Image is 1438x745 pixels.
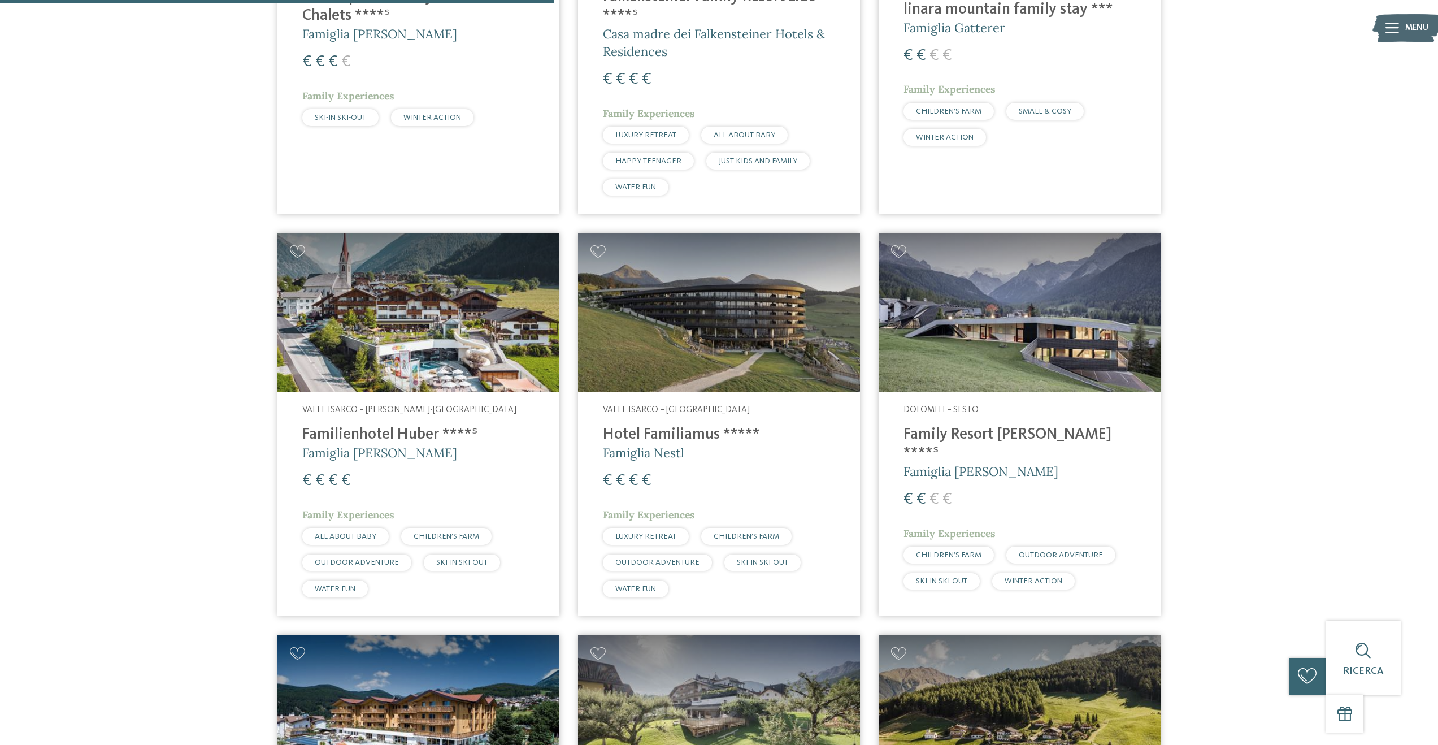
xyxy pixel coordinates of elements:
[315,54,325,70] span: €
[642,473,651,489] span: €
[916,491,926,508] span: €
[903,47,913,64] span: €
[879,233,1161,392] img: Family Resort Rainer ****ˢ
[603,405,750,414] span: Valle Isarco – [GEOGRAPHIC_DATA]
[315,473,325,489] span: €
[879,233,1161,616] a: Cercate un hotel per famiglie? Qui troverete solo i migliori! Dolomiti – Sesto Family Resort [PER...
[315,114,366,122] span: SKI-IN SKI-OUT
[341,473,351,489] span: €
[916,577,967,585] span: SKI-IN SKI-OUT
[328,473,338,489] span: €
[302,473,312,489] span: €
[616,71,625,88] span: €
[719,157,797,165] span: JUST KIDS AND FAMILY
[302,89,394,102] span: Family Experiences
[1019,551,1103,559] span: OUTDOOR ADVENTURE
[603,508,695,521] span: Family Experiences
[916,47,926,64] span: €
[578,233,860,392] img: Cercate un hotel per famiglie? Qui troverete solo i migliori!
[603,71,612,88] span: €
[615,585,656,593] span: WATER FUN
[436,558,488,566] span: SKI-IN SKI-OUT
[929,491,939,508] span: €
[403,114,461,122] span: WINTER ACTION
[714,131,775,139] span: ALL ABOUT BABY
[615,532,676,540] span: LUXURY RETREAT
[916,107,981,115] span: CHILDREN’S FARM
[903,426,1136,463] h4: Family Resort [PERSON_NAME] ****ˢ
[903,20,1005,36] span: Famiglia Gatterer
[603,473,612,489] span: €
[1005,577,1062,585] span: WINTER ACTION
[903,83,996,96] span: Family Experiences
[414,532,479,540] span: CHILDREN’S FARM
[916,133,974,141] span: WINTER ACTION
[1343,666,1384,676] span: Ricerca
[302,508,394,521] span: Family Experiences
[302,54,312,70] span: €
[315,585,355,593] span: WATER FUN
[315,558,399,566] span: OUTDOOR ADVENTURE
[615,183,656,191] span: WATER FUN
[903,405,979,414] span: Dolomiti – Sesto
[903,464,1058,479] span: Famiglia [PERSON_NAME]
[642,71,651,88] span: €
[737,558,788,566] span: SKI-IN SKI-OUT
[615,558,700,566] span: OUTDOOR ADVENTURE
[315,532,376,540] span: ALL ABOUT BABY
[1019,107,1071,115] span: SMALL & COSY
[629,71,638,88] span: €
[615,157,681,165] span: HAPPY TEENAGER
[714,532,779,540] span: CHILDREN’S FARM
[302,426,535,444] h4: Familienhotel Huber ****ˢ
[942,47,952,64] span: €
[942,491,952,508] span: €
[277,233,559,616] a: Cercate un hotel per famiglie? Qui troverete solo i migliori! Valle Isarco – [PERSON_NAME]-[GEOGR...
[341,54,351,70] span: €
[629,473,638,489] span: €
[328,54,338,70] span: €
[578,233,860,616] a: Cercate un hotel per famiglie? Qui troverete solo i migliori! Valle Isarco – [GEOGRAPHIC_DATA] Ho...
[616,473,625,489] span: €
[302,445,457,461] span: Famiglia [PERSON_NAME]
[603,445,684,461] span: Famiglia Nestl
[903,1,1136,19] h4: linara mountain family stay ***
[903,527,996,540] span: Family Experiences
[603,26,825,59] span: Casa madre dei Falkensteiner Hotels & Residences
[903,491,913,508] span: €
[929,47,939,64] span: €
[615,131,676,139] span: LUXURY RETREAT
[603,107,695,120] span: Family Experiences
[302,405,516,414] span: Valle Isarco – [PERSON_NAME]-[GEOGRAPHIC_DATA]
[277,233,559,392] img: Cercate un hotel per famiglie? Qui troverete solo i migliori!
[302,26,457,42] span: Famiglia [PERSON_NAME]
[916,551,981,559] span: CHILDREN’S FARM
